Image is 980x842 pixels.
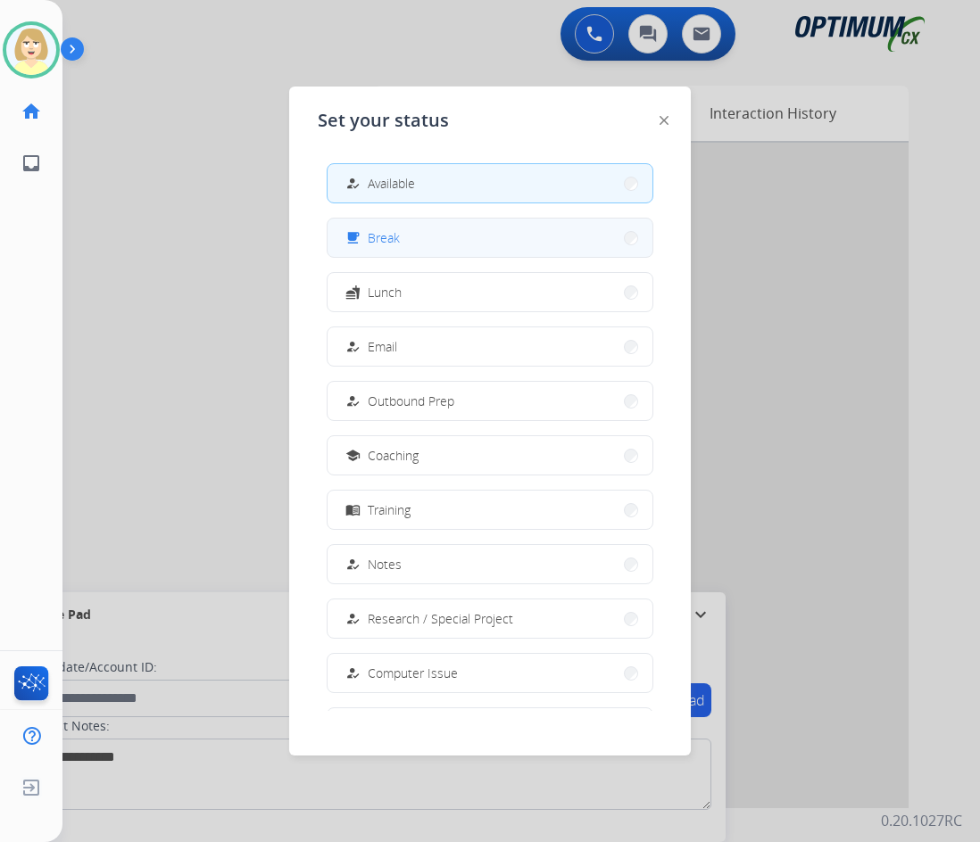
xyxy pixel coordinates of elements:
mat-icon: fastfood [345,285,361,300]
img: avatar [6,25,56,75]
mat-icon: inbox [21,153,42,174]
span: Lunch [368,283,402,301]
button: Internet Issue [328,708,652,747]
button: Break [328,219,652,257]
span: Break [368,228,400,247]
button: Training [328,491,652,529]
mat-icon: how_to_reg [345,665,361,681]
button: Notes [328,545,652,583]
button: Outbound Prep [328,382,652,420]
mat-icon: how_to_reg [345,176,361,191]
span: Training [368,500,411,519]
mat-icon: how_to_reg [345,393,361,409]
mat-icon: how_to_reg [345,611,361,626]
mat-icon: free_breakfast [345,230,361,245]
span: Email [368,337,397,356]
span: Set your status [318,108,449,133]
span: Research / Special Project [368,609,513,628]
mat-icon: how_to_reg [345,339,361,354]
button: Email [328,327,652,366]
span: Available [368,174,415,193]
mat-icon: home [21,101,42,122]
mat-icon: how_to_reg [345,557,361,572]
span: Computer Issue [368,664,458,682]
span: Notes [368,555,402,574]
img: close-button [660,116,669,125]
button: Coaching [328,436,652,475]
span: Outbound Prep [368,392,454,410]
mat-icon: menu_book [345,502,361,517]
button: Research / Special Project [328,599,652,638]
button: Lunch [328,273,652,311]
button: Computer Issue [328,654,652,692]
mat-icon: school [345,448,361,463]
span: Coaching [368,446,419,465]
p: 0.20.1027RC [881,810,962,831]
button: Available [328,164,652,202]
